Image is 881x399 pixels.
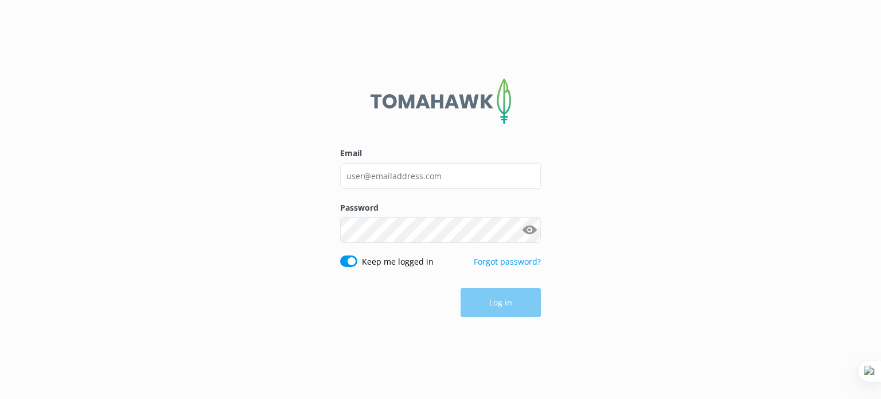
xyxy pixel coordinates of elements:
[518,219,541,242] button: Show password
[340,163,541,189] input: user@emailaddress.com
[371,79,511,125] img: 2-1647550015.png
[340,202,541,214] label: Password
[474,256,541,267] a: Forgot password?
[362,255,434,268] label: Keep me logged in
[340,147,541,160] label: Email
